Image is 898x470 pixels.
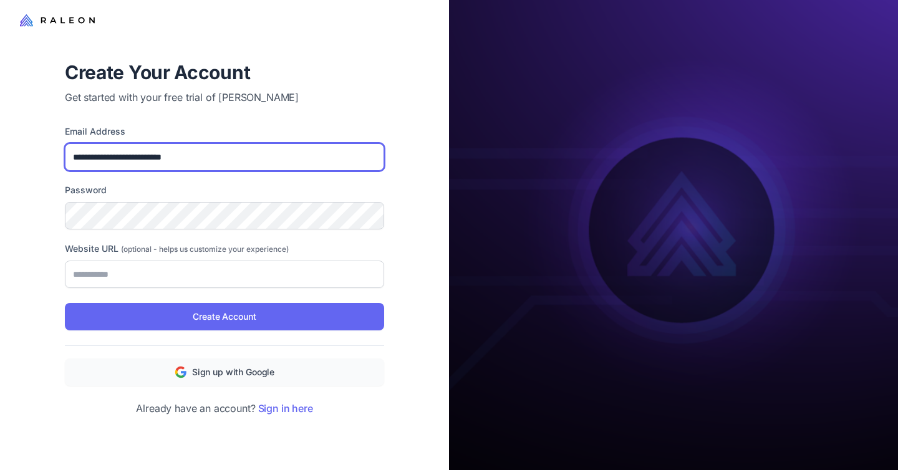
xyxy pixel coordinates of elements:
a: Sign in here [258,402,313,415]
p: Get started with your free trial of [PERSON_NAME] [65,90,384,105]
label: Password [65,183,384,197]
span: Create Account [193,310,256,324]
p: Already have an account? [65,401,384,416]
button: Sign up with Google [65,358,384,386]
span: (optional - helps us customize your experience) [121,244,289,254]
span: Sign up with Google [192,365,274,379]
button: Create Account [65,303,384,330]
h1: Create Your Account [65,60,384,85]
label: Website URL [65,242,384,256]
label: Email Address [65,125,384,138]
